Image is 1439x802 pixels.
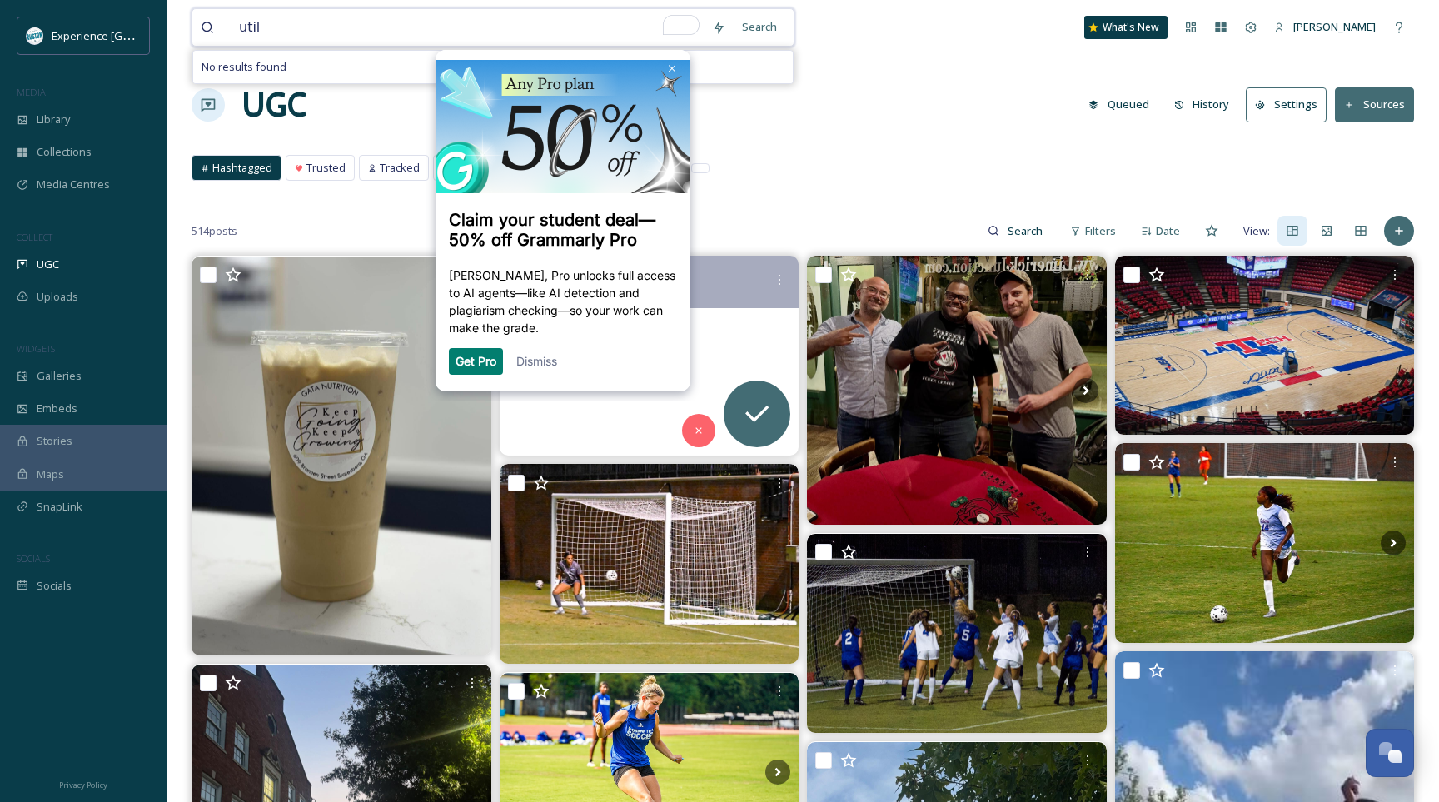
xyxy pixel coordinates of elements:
[1366,729,1414,777] button: Open Chat
[22,217,251,286] p: [PERSON_NAME], Pro unlocks full access to AI agents—like AI detection and plagiarism checking—so ...
[1266,11,1384,43] a: [PERSON_NAME]
[1080,88,1166,121] a: Queued
[1156,223,1180,239] span: Date
[37,401,77,416] span: Embeds
[1243,223,1270,239] span: View:
[37,177,110,192] span: Media Centres
[1115,443,1415,643] img: 🐊⚽️ Number 14 is in control! Njeri Butts njeri.butts #SOCCER #GSU #UF #GEORGIASTATEUNIVERSITY #UN...
[734,11,785,43] div: Search
[1166,88,1238,121] button: History
[37,499,82,515] span: SnapLink
[999,214,1053,247] input: Search
[29,304,70,318] a: Get Pro
[202,59,286,75] span: No results found
[17,86,46,98] span: MEDIA
[231,9,704,46] input: To enrich screen reader interactions, please activate Accessibility in Grammarly extension settings
[1293,19,1376,34] span: [PERSON_NAME]
[1335,87,1414,122] button: Sources
[27,27,43,44] img: 24IZHUKKFBA4HCESFN4PRDEIEY.avif
[807,534,1107,733] img: 🐊Gators are coming in hard but the 🐾Panthers will NOT allow it. SCORE AT HALF TIME 0-0 HAPPENING ...
[241,80,306,130] a: UGC
[1084,16,1168,39] a: What's New
[17,231,52,243] span: COLLECT
[1246,87,1335,122] a: Settings
[192,257,491,655] img: 🍌 Banana Caramel Iced Protein Coffee 🍌 💛 24g Protein 🤎 85g of Caffeine 👏🏼 Plus Essential Vitamins...
[37,144,92,160] span: Collections
[380,160,420,176] span: Tracked
[1166,88,1247,121] a: History
[807,256,1107,525] img: These were Wednesday winners, truthandpride79 limerickjunctionpub and kyle.caldwell.756 neighbors...
[90,304,131,318] a: Dismiss
[37,578,72,594] span: Socials
[37,112,70,127] span: Library
[1115,256,1415,435] img: The Bulldog Bash is coming to the Thomas Assembly Center! 📆 Thursday — Saturday, Sept. 11-13 #HBT...
[37,433,72,449] span: Stories
[37,466,64,482] span: Maps
[52,27,217,43] span: Experience [GEOGRAPHIC_DATA]
[242,15,249,22] img: close_x_white.png
[1246,87,1327,122] button: Settings
[192,223,237,239] span: 514 posts
[37,368,82,384] span: Galleries
[212,160,272,176] span: Hashtagged
[1080,88,1158,121] button: Queued
[59,780,107,790] span: Privacy Policy
[17,552,50,565] span: SOCIALS
[37,257,59,272] span: UGC
[9,10,264,143] img: 0c603a726e7a46b0b1783c6fd19327a5-ipm.png
[17,342,55,355] span: WIDGETS
[22,160,251,200] h3: Claim your student deal—50% off Grammarly Pro
[306,160,346,176] span: Trusted
[59,774,107,794] a: Privacy Policy
[500,464,799,664] img: 💥🐊🎉GATORS GOAL! ⚽️⚽️⚽️⚽️⚽️⚽️⚽️⚽️⚽️⚽️ #SOCCER #GSU #UF #GEORGIASTATEUNIVERSITY #UNIVERSITYOFFLORID...
[37,289,78,305] span: Uploads
[1085,223,1116,239] span: Filters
